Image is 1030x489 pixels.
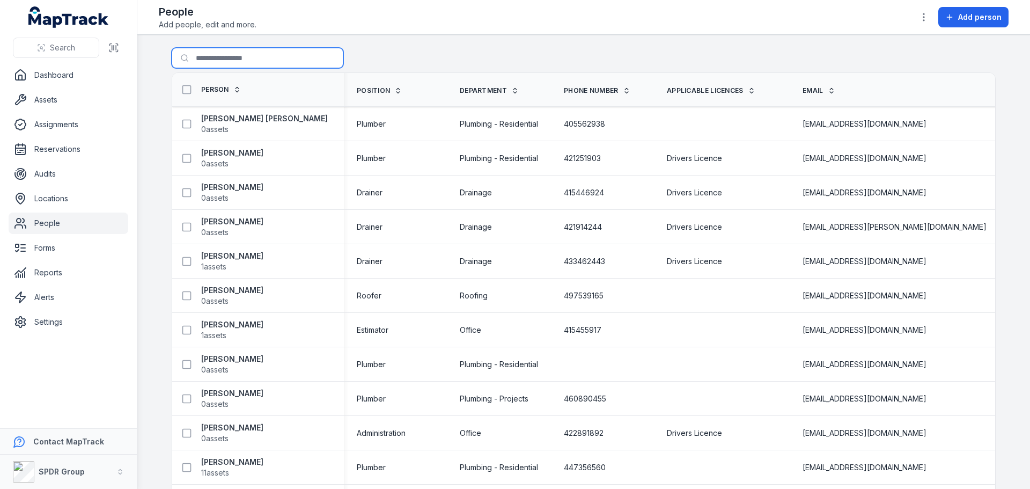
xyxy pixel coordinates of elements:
span: Applicable Licences [667,86,744,95]
span: Drivers Licence [667,187,722,198]
strong: Contact MapTrack [33,437,104,446]
span: 0 assets [201,124,229,135]
span: 0 assets [201,227,229,238]
span: [EMAIL_ADDRESS][DOMAIN_NAME] [803,119,926,129]
a: Dashboard [9,64,128,86]
span: Roofing [460,290,488,301]
span: [EMAIL_ADDRESS][DOMAIN_NAME] [803,359,926,370]
span: [EMAIL_ADDRESS][DOMAIN_NAME] [803,462,926,473]
a: Department [460,86,519,95]
h2: People [159,4,256,19]
span: Position [357,86,390,95]
span: [EMAIL_ADDRESS][DOMAIN_NAME] [803,153,926,164]
span: [EMAIL_ADDRESS][DOMAIN_NAME] [803,290,926,301]
span: Drivers Licence [667,428,722,439]
strong: [PERSON_NAME] [201,422,263,433]
a: MapTrack [28,6,109,28]
span: Plumber [357,462,386,473]
button: Add person [938,7,1009,27]
a: Reports [9,262,128,283]
span: 0 assets [201,364,229,375]
span: Drainage [460,222,492,232]
span: 0 assets [201,158,229,169]
span: Plumber [357,359,386,370]
span: Plumber [357,393,386,404]
span: Drivers Licence [667,256,722,267]
span: Drainage [460,187,492,198]
a: Audits [9,163,128,185]
span: Office [460,428,481,439]
span: Phone Number [564,86,619,95]
a: Locations [9,188,128,209]
span: 433462443 [564,256,605,267]
a: [PERSON_NAME]0assets [201,422,263,444]
span: 415455917 [564,325,601,335]
a: [PERSON_NAME]0assets [201,354,263,375]
span: Drainer [357,222,382,232]
span: Email [803,86,823,95]
span: Drivers Licence [667,153,722,164]
a: People [9,213,128,234]
span: Plumbing - Residential [460,462,538,473]
span: [EMAIL_ADDRESS][DOMAIN_NAME] [803,325,926,335]
span: Roofer [357,290,381,301]
span: [EMAIL_ADDRESS][DOMAIN_NAME] [803,428,926,439]
span: Plumber [357,119,386,129]
a: Assignments [9,114,128,135]
a: Phone Number [564,86,630,95]
span: 0 assets [201,433,229,444]
strong: [PERSON_NAME] [201,148,263,158]
strong: [PERSON_NAME] [201,457,263,468]
span: Office [460,325,481,335]
span: 0 assets [201,399,229,410]
a: [PERSON_NAME]11assets [201,457,263,478]
a: [PERSON_NAME]1assets [201,251,263,272]
span: Plumbing - Residential [460,119,538,129]
a: [PERSON_NAME]0assets [201,285,263,306]
strong: [PERSON_NAME] [201,319,263,330]
span: 0 assets [201,193,229,203]
span: Drainer [357,187,382,198]
span: 497539165 [564,290,604,301]
span: Add people, edit and more. [159,19,256,30]
span: 11 assets [201,468,229,478]
span: Drivers Licence [667,222,722,232]
span: 1 assets [201,261,226,272]
a: Position [357,86,402,95]
strong: [PERSON_NAME] [201,216,263,227]
span: 447356560 [564,462,606,473]
a: [PERSON_NAME]0assets [201,182,263,203]
span: 421251903 [564,153,601,164]
span: Plumbing - Residential [460,153,538,164]
strong: [PERSON_NAME] [201,251,263,261]
a: Alerts [9,287,128,308]
a: Assets [9,89,128,111]
a: Email [803,86,835,95]
span: Person [201,85,229,94]
a: Settings [9,311,128,333]
span: 460890455 [564,393,606,404]
strong: [PERSON_NAME] [201,182,263,193]
a: [PERSON_NAME]0assets [201,216,263,238]
strong: SPDR Group [39,467,85,476]
a: Reservations [9,138,128,160]
span: [EMAIL_ADDRESS][DOMAIN_NAME] [803,187,926,198]
a: [PERSON_NAME] [PERSON_NAME]0assets [201,113,328,135]
a: [PERSON_NAME]0assets [201,388,263,410]
span: [EMAIL_ADDRESS][DOMAIN_NAME] [803,256,926,267]
span: [EMAIL_ADDRESS][PERSON_NAME][DOMAIN_NAME] [803,222,987,232]
span: [EMAIL_ADDRESS][DOMAIN_NAME] [803,393,926,404]
a: Forms [9,237,128,259]
span: Plumber [357,153,386,164]
strong: [PERSON_NAME] [201,285,263,296]
span: 422891892 [564,428,604,439]
span: Drainer [357,256,382,267]
span: Plumbing - Residential [460,359,538,370]
span: Search [50,42,75,53]
a: Person [201,85,241,94]
strong: [PERSON_NAME] [201,388,263,399]
span: Drainage [460,256,492,267]
span: Plumbing - Projects [460,393,528,404]
strong: [PERSON_NAME] [PERSON_NAME] [201,113,328,124]
a: Applicable Licences [667,86,755,95]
